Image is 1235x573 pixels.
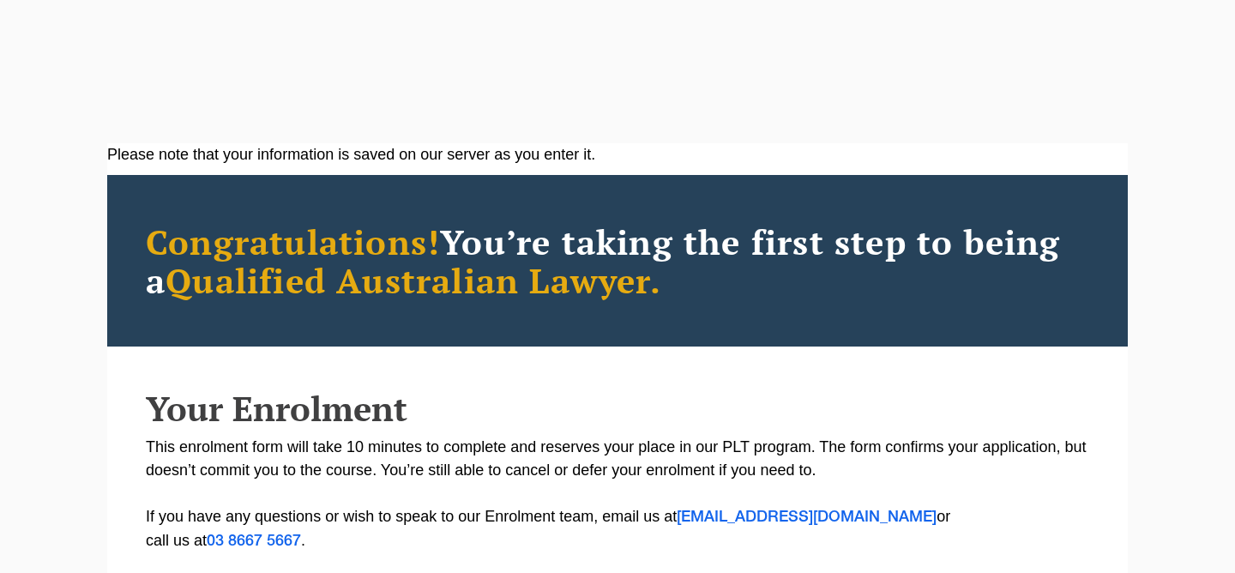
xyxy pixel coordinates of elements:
p: This enrolment form will take 10 minutes to complete and reserves your place in our PLT program. ... [146,436,1089,553]
span: Congratulations! [146,219,440,264]
a: [EMAIL_ADDRESS][DOMAIN_NAME] [677,510,937,524]
div: Please note that your information is saved on our server as you enter it. [107,143,1128,166]
h2: You’re taking the first step to being a [146,222,1089,299]
a: 03 8667 5667 [207,534,301,548]
span: Qualified Australian Lawyer. [166,257,661,303]
h2: Your Enrolment [146,389,1089,427]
